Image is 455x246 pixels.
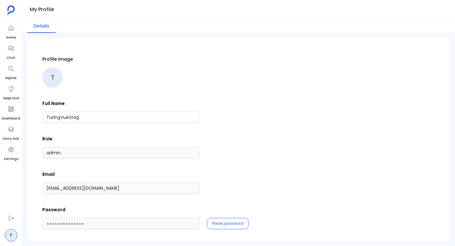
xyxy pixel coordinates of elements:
[42,182,199,194] input: Email
[3,83,19,101] a: Deep Dive
[42,56,435,62] p: Profile Image
[5,76,17,81] span: Explore
[5,63,17,81] a: Explore
[42,112,199,123] input: Full Name
[42,171,435,177] p: Email
[5,35,17,40] span: Home
[42,206,435,213] p: Password
[5,55,17,60] span: Chat
[212,221,243,226] button: Reset password
[3,124,19,141] a: Data Hub
[42,136,435,142] p: Role
[30,5,54,14] h1: My Profile
[3,96,19,101] span: Deep Dive
[2,103,20,121] a: Dashboard
[42,218,199,229] input: ●●●●●●●●●●●●●●
[42,147,199,158] input: Role
[42,67,63,88] div: T
[2,116,20,121] span: Dashboard
[7,5,15,15] img: petavue logo
[42,100,435,107] p: Full Name
[27,19,56,33] button: Details
[4,157,18,162] span: Settings
[4,144,18,162] a: Settings
[5,22,17,40] a: Home
[3,136,19,141] span: Data Hub
[5,229,17,242] a: T
[5,43,17,60] a: Chat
